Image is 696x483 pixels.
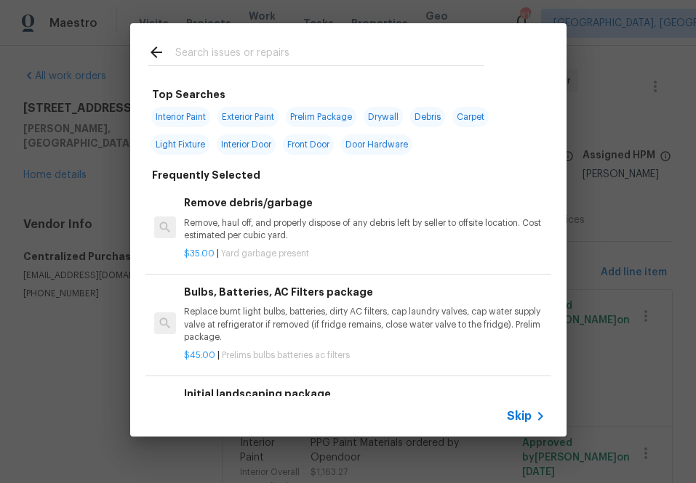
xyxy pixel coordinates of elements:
p: Remove, haul off, and properly dispose of any debris left by seller to offsite location. Cost est... [184,217,545,242]
h6: Frequently Selected [152,167,260,183]
h6: Initial landscaping package [184,386,545,402]
h6: Bulbs, Batteries, AC Filters package [184,284,545,300]
p: | [184,349,545,362]
h6: Top Searches [152,86,225,102]
span: Interior Door [217,134,276,155]
p: Replace burnt light bulbs, batteries, dirty AC filters, cap laundry valves, cap water supply valv... [184,306,545,343]
span: Prelims bulbs batteries ac filters [222,351,350,360]
span: $35.00 [184,249,215,258]
span: Prelim Package [286,107,356,127]
span: Front Door [283,134,334,155]
span: Interior Paint [151,107,210,127]
span: Door Hardware [341,134,412,155]
span: $45.00 [184,351,215,360]
span: Skip [507,409,532,423]
input: Search issues or repairs [175,44,484,65]
span: Carpet [452,107,489,127]
p: | [184,248,545,260]
span: Drywall [364,107,403,127]
span: Exterior Paint [217,107,279,127]
h6: Remove debris/garbage [184,195,545,211]
span: Debris [410,107,445,127]
span: Yard garbage present [221,249,309,258]
span: Light Fixture [151,134,209,155]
